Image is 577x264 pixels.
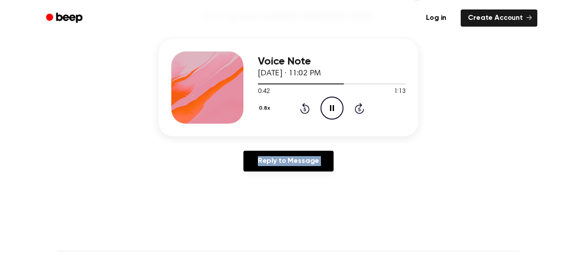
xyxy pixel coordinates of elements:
[461,9,537,27] a: Create Account
[394,87,406,97] span: 1:13
[258,69,321,78] span: [DATE] · 11:02 PM
[243,151,334,171] a: Reply to Message
[258,87,270,97] span: 0:42
[40,9,91,27] a: Beep
[417,8,455,28] a: Log in
[258,56,406,68] h3: Voice Note
[258,101,273,116] button: 0.8x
